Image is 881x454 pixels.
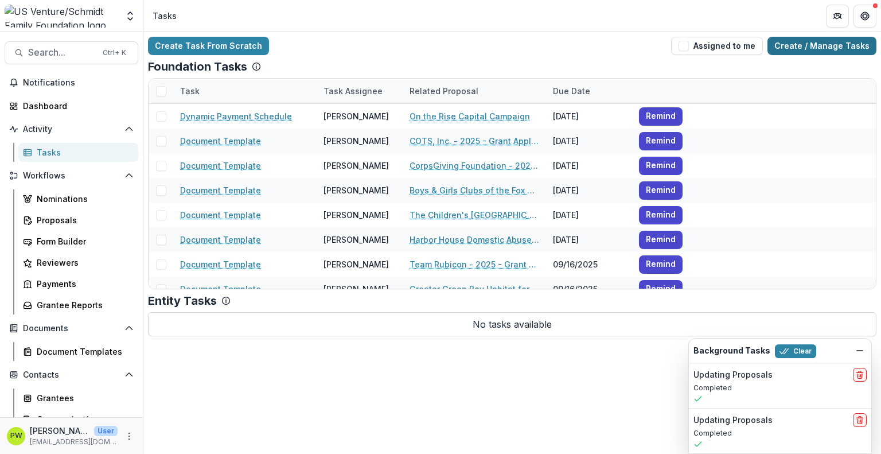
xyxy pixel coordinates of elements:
[180,184,261,196] a: Document Template
[323,184,389,196] div: [PERSON_NAME]
[546,277,632,301] div: 09/16/2025
[410,209,539,221] a: The Children's [GEOGRAPHIC_DATA] - 2025 - Grant Application
[180,234,261,246] a: Document Template
[18,211,138,230] a: Proposals
[5,366,138,384] button: Open Contacts
[30,425,89,437] p: [PERSON_NAME]
[37,299,129,311] div: Grantee Reports
[148,294,217,308] p: Entity Tasks
[546,252,632,277] div: 09/16/2025
[122,429,136,443] button: More
[639,157,683,175] button: Remind
[5,41,138,64] button: Search...
[546,153,632,178] div: [DATE]
[180,135,261,147] a: Document Template
[18,342,138,361] a: Document Templates
[18,232,138,251] a: Form Builder
[671,37,763,55] button: Assigned to me
[173,79,317,103] div: Task
[37,278,129,290] div: Payments
[546,79,632,103] div: Due Date
[94,426,118,436] p: User
[153,10,177,22] div: Tasks
[5,319,138,337] button: Open Documents
[5,73,138,92] button: Notifications
[853,368,867,382] button: delete
[853,344,867,358] button: Dismiss
[37,193,129,205] div: Nominations
[5,96,138,115] a: Dashboard
[693,428,867,439] p: Completed
[410,283,539,295] a: Greater Green Bay Habitat for Humanity - 2025 - Grant Application
[5,120,138,138] button: Open Activity
[546,85,597,97] div: Due Date
[546,227,632,252] div: [DATE]
[18,189,138,208] a: Nominations
[180,160,261,172] a: Document Template
[28,47,96,58] span: Search...
[23,370,120,380] span: Contacts
[775,344,816,358] button: Clear
[410,135,539,147] a: COTS, Inc. - 2025 - Grant Application
[317,79,403,103] div: Task Assignee
[639,132,683,150] button: Remind
[5,166,138,185] button: Open Workflows
[37,392,129,404] div: Grantees
[37,413,129,425] div: Communications
[122,5,138,28] button: Open entity switcher
[639,206,683,224] button: Remind
[639,231,683,249] button: Remind
[639,255,683,274] button: Remind
[37,214,129,226] div: Proposals
[148,60,247,73] p: Foundation Tasks
[18,389,138,408] a: Grantees
[403,79,546,103] div: Related Proposal
[23,171,120,181] span: Workflows
[18,143,138,162] a: Tasks
[180,110,292,122] a: Dynamic Payment Schedule
[173,85,206,97] div: Task
[323,283,389,295] div: [PERSON_NAME]
[546,203,632,227] div: [DATE]
[853,5,876,28] button: Get Help
[410,160,539,172] a: CorpsGiving Foundation - 2025 - Grant Application
[323,160,389,172] div: [PERSON_NAME]
[323,209,389,221] div: [PERSON_NAME]
[18,274,138,293] a: Payments
[410,184,539,196] a: Boys & Girls Clubs of the Fox Valley - 2025 - Grant Application
[10,432,22,440] div: Parker Wolf
[37,257,129,269] div: Reviewers
[546,104,632,129] div: [DATE]
[23,78,134,88] span: Notifications
[5,5,118,28] img: US Venture/Schmidt Family Foundation logo
[180,283,261,295] a: Document Template
[37,235,129,247] div: Form Builder
[323,135,389,147] div: [PERSON_NAME]
[18,410,138,429] a: Communications
[148,7,181,24] nav: breadcrumb
[639,107,683,126] button: Remind
[323,234,389,246] div: [PERSON_NAME]
[639,181,683,200] button: Remind
[410,258,539,270] a: Team Rubicon - 2025 - Grant Application
[323,258,389,270] div: [PERSON_NAME]
[180,209,261,221] a: Document Template
[403,85,485,97] div: Related Proposal
[100,46,128,59] div: Ctrl + K
[693,370,773,380] h2: Updating Proposals
[37,346,129,358] div: Document Templates
[23,324,120,333] span: Documents
[826,5,849,28] button: Partners
[323,110,389,122] div: [PERSON_NAME]
[18,296,138,315] a: Grantee Reports
[767,37,876,55] a: Create / Manage Tasks
[693,416,773,425] h2: Updating Proposals
[693,383,867,393] p: Completed
[410,234,539,246] a: Harbor House Domestic Abuse Programs, Inc. - 2025 - Grant Application
[23,100,129,112] div: Dashboard
[546,178,632,203] div: [DATE]
[317,85,389,97] div: Task Assignee
[180,258,261,270] a: Document Template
